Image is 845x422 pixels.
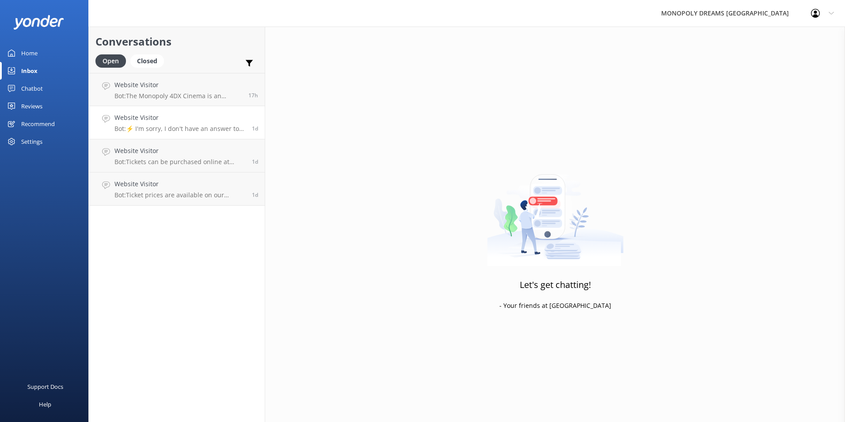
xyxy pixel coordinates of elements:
a: Closed [130,56,168,65]
div: Chatbot [21,80,43,97]
div: Help [39,395,51,413]
div: Inbox [21,62,38,80]
a: Website VisitorBot:Tickets can be purchased online at [URL][DOMAIN_NAME] or at our Admissions Des... [89,139,265,173]
div: Recommend [21,115,55,133]
h3: Let's get chatting! [520,278,591,292]
div: Support Docs [27,378,63,395]
h4: Website Visitor [114,179,245,189]
div: Closed [130,54,164,68]
p: Bot: Tickets can be purchased online at [URL][DOMAIN_NAME] or at our Admissions Desk inside MONOP... [114,158,245,166]
div: Open [95,54,126,68]
a: Website VisitorBot:Ticket prices are available on our bookings webpage at [URL][DOMAIN_NAME].1d [89,173,265,206]
p: - Your friends at [GEOGRAPHIC_DATA] [499,301,611,311]
span: Sep 18 2025 10:22am (UTC +10:00) Australia/Sydney [252,125,258,132]
a: Open [95,56,130,65]
h4: Website Visitor [114,113,245,123]
a: Website VisitorBot:The Monopoly 4DX Cinema is an immersive 3D adventure through [GEOGRAPHIC_DATA]... [89,73,265,106]
img: artwork of a man stealing a conversation from at giant smartphone [487,156,624,266]
img: yonder-white-logo.png [13,15,64,30]
div: Reviews [21,97,42,115]
span: Sep 17 2025 05:53pm (UTC +10:00) Australia/Sydney [252,158,258,165]
div: Settings [21,133,42,150]
span: Sep 18 2025 10:16pm (UTC +10:00) Australia/Sydney [248,92,258,99]
p: Bot: ⚡ I'm sorry, I don't have an answer to your question. Could you please try rephrasing your q... [114,125,245,133]
a: Website VisitorBot:⚡ I'm sorry, I don't have an answer to your question. Could you please try rep... [89,106,265,139]
span: Sep 17 2025 05:02pm (UTC +10:00) Australia/Sydney [252,191,258,199]
h4: Website Visitor [114,80,242,90]
div: Home [21,44,38,62]
h4: Website Visitor [114,146,245,156]
p: Bot: The Monopoly 4DX Cinema is an immersive 3D adventure through [GEOGRAPHIC_DATA] with Mr. Mono... [114,92,242,100]
h2: Conversations [95,33,258,50]
p: Bot: Ticket prices are available on our bookings webpage at [URL][DOMAIN_NAME]. [114,191,245,199]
